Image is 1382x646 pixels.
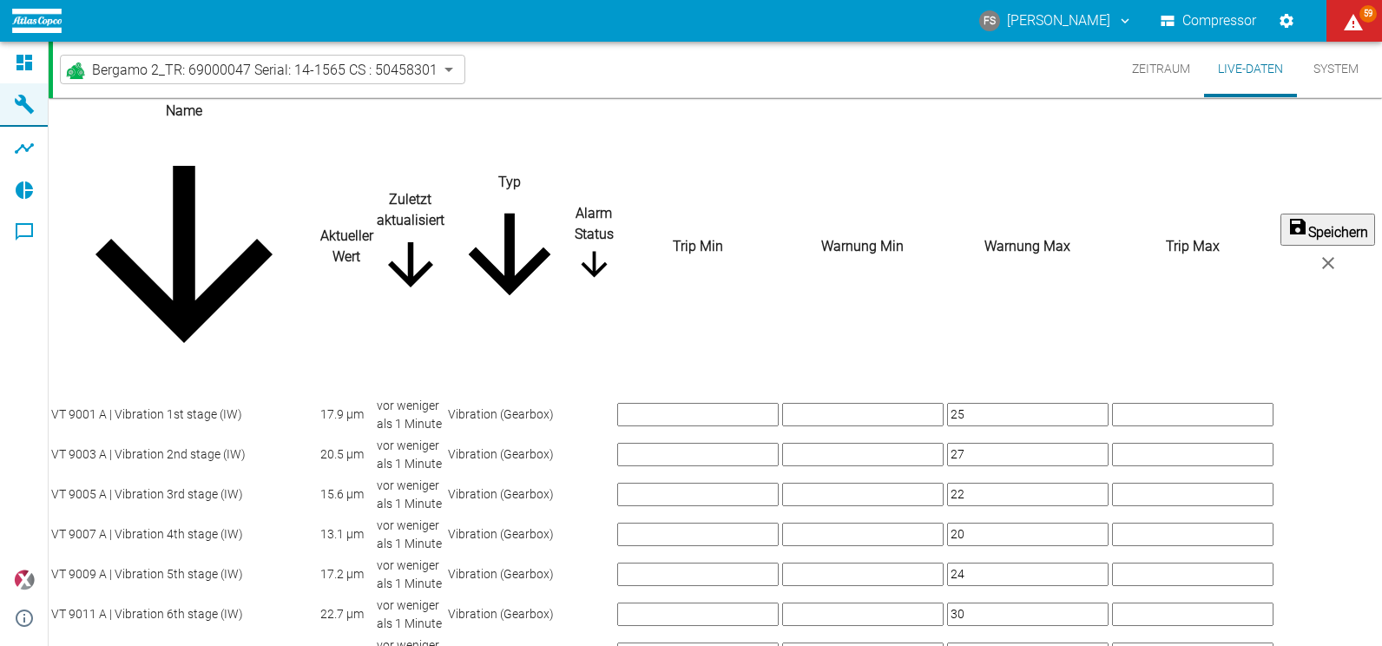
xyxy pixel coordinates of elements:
[1204,42,1297,97] button: Live-Daten
[1302,14,1316,28] button: Offline
[320,525,373,544] div: 13.1 µm
[979,10,1000,31] div: FS
[977,5,1135,36] button: frank.sinsilewski@atlascopco.com
[64,59,438,80] a: Bergamo 2_TR: 69000047 Serial: 14-1565 CS : 50458301
[14,570,35,590] img: Xplore Logo
[447,596,572,634] td: Vibration (Gearbox)
[320,565,373,583] div: 17.2 µm
[376,100,445,394] th: Zuletzt aktualisiert
[12,9,62,32] img: logo
[1111,100,1274,394] th: Trip Max
[448,303,571,320] span: sort-type
[1271,5,1302,36] button: Einstellungen
[447,476,572,514] td: Vibration (Gearbox)
[377,437,444,473] div: 4.9.2025, 10:54:27
[377,517,444,553] div: 4.9.2025, 10:54:27
[92,60,438,80] span: Bergamo 2_TR: 69000047 Serial: 14-1565 CS : 50458301
[575,271,614,287] span: sort-status
[447,396,572,434] td: Vibration (Gearbox)
[50,596,318,634] td: VT 9011 A | Vibration 6th stage (IW)
[616,100,780,394] th: Trip Min
[377,397,444,433] div: 4.9.2025, 10:54:27
[320,405,373,424] div: 17.9 µm
[320,605,373,623] div: 22.7 µm
[50,476,318,514] td: VT 9005 A | Vibration 3rd stage (IW)
[51,374,317,391] span: sort-name
[447,516,572,554] td: Vibration (Gearbox)
[377,286,444,302] span: sort-time
[320,485,373,504] div: 15.6 µm
[50,100,318,394] th: Name
[781,100,944,394] th: Warnung Min
[377,557,444,593] div: 4.9.2025, 10:54:27
[320,445,373,464] div: 20.5 µm
[1359,5,1377,23] span: 59
[447,100,572,394] th: Typ
[50,436,318,474] td: VT 9003 A | Vibration 2nd stage (IW)
[946,100,1109,394] th: Warnung Max
[377,597,444,633] div: 4.9.2025, 10:54:27
[1280,214,1375,246] button: save-edit
[50,556,318,594] td: VT 9009 A | Vibration 5th stage (IW)
[1118,42,1204,97] button: Zeitraum
[1297,42,1375,97] button: System
[1157,5,1260,36] button: Compressor
[1311,246,1346,280] button: close
[377,477,444,513] div: 4.9.2025, 10:54:27
[319,100,374,394] th: Aktueller Wert
[50,396,318,434] td: VT 9001 A | Vibration 1st stage (IW)
[50,516,318,554] td: VT 9007 A | Vibration 4th stage (IW)
[574,100,615,394] th: Alarm Status
[447,436,572,474] td: Vibration (Gearbox)
[447,556,572,594] td: Vibration (Gearbox)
